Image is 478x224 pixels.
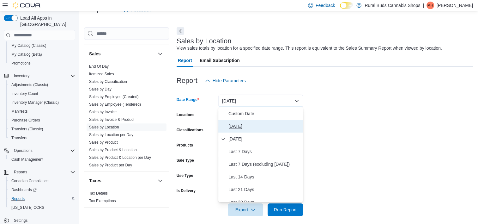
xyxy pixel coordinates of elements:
[89,87,112,91] a: Sales by Day
[6,177,78,185] button: Canadian Compliance
[9,42,75,49] span: My Catalog (Classic)
[6,155,78,164] button: Cash Management
[6,134,78,142] button: Transfers
[9,204,47,211] a: [US_STATE] CCRS
[9,51,45,58] a: My Catalog (Beta)
[9,177,75,185] span: Canadian Compliance
[218,95,303,107] button: [DATE]
[9,108,30,115] a: Manifests
[177,158,194,163] label: Sale Type
[9,90,41,97] a: Inventory Count
[427,2,434,9] div: Mackenzie Remillard
[177,173,193,178] label: Use Type
[6,125,78,134] button: Transfers (Classic)
[9,195,75,202] span: Reports
[89,102,141,107] a: Sales by Employee (Tendered)
[89,163,132,168] span: Sales by Product per Day
[228,173,300,181] span: Last 14 Days
[89,79,127,84] a: Sales by Classification
[9,195,27,202] a: Reports
[9,99,61,106] a: Inventory Manager (Classic)
[178,54,192,67] span: Report
[11,52,42,57] span: My Catalog (Beta)
[11,127,43,132] span: Transfers (Classic)
[9,177,51,185] a: Canadian Compliance
[89,102,141,107] span: Sales by Employee (Tendered)
[13,2,41,9] img: Cova
[9,204,75,211] span: Washington CCRS
[340,2,353,9] input: Dark Mode
[11,135,27,140] span: Transfers
[9,108,75,115] span: Manifests
[84,190,169,207] div: Taxes
[9,186,75,194] span: Dashboards
[1,146,78,155] button: Operations
[89,132,133,137] span: Sales by Location per Day
[89,191,108,196] a: Tax Details
[84,63,169,171] div: Sales
[11,43,46,48] span: My Catalog (Classic)
[6,89,78,98] button: Inventory Count
[9,116,43,124] a: Purchase Orders
[89,199,116,203] a: Tax Exemptions
[177,37,232,45] h3: Sales by Location
[14,148,33,153] span: Operations
[9,186,39,194] a: Dashboards
[232,203,259,216] span: Export
[11,72,75,80] span: Inventory
[423,2,424,9] p: |
[89,177,101,184] h3: Taxes
[6,98,78,107] button: Inventory Manager (Classic)
[89,140,118,145] a: Sales by Product
[11,72,32,80] button: Inventory
[11,187,37,192] span: Dashboards
[228,135,300,143] span: [DATE]
[89,95,139,99] a: Sales by Employee (Created)
[89,177,155,184] button: Taxes
[11,147,75,154] span: Operations
[177,27,184,35] button: Next
[156,50,164,58] button: Sales
[9,99,75,106] span: Inventory Manager (Classic)
[89,109,117,115] span: Sales by Invoice
[89,64,109,69] a: End Of Day
[11,168,30,176] button: Reports
[11,118,40,123] span: Purchase Orders
[228,122,300,130] span: [DATE]
[89,163,132,167] a: Sales by Product per Day
[14,218,27,223] span: Settings
[89,125,119,129] a: Sales by Location
[177,45,442,52] div: View sales totals by location for a specified date range. This report is equivalent to the Sales ...
[89,148,137,152] a: Sales by Product & Location
[89,125,119,130] span: Sales by Location
[9,59,75,67] span: Promotions
[6,107,78,116] button: Manifests
[89,155,151,160] a: Sales by Product & Location per Day
[274,207,297,213] span: Run Report
[11,205,44,210] span: [US_STATE] CCRS
[6,116,78,125] button: Purchase Orders
[228,160,300,168] span: Last 7 Days (excluding [DATE])
[89,117,134,122] a: Sales by Invoice & Product
[89,72,114,76] a: Itemized Sales
[228,186,300,193] span: Last 21 Days
[9,156,75,163] span: Cash Management
[89,87,112,92] span: Sales by Day
[228,110,300,117] span: Custom Date
[6,59,78,68] button: Promotions
[228,203,263,216] button: Export
[11,178,49,184] span: Canadian Compliance
[11,157,43,162] span: Cash Management
[177,188,196,193] label: Is Delivery
[9,125,75,133] span: Transfers (Classic)
[11,109,27,114] span: Manifests
[89,191,108,196] span: Tax Details
[228,198,300,206] span: Last 30 Days
[6,185,78,194] a: Dashboards
[218,107,303,202] div: Select listbox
